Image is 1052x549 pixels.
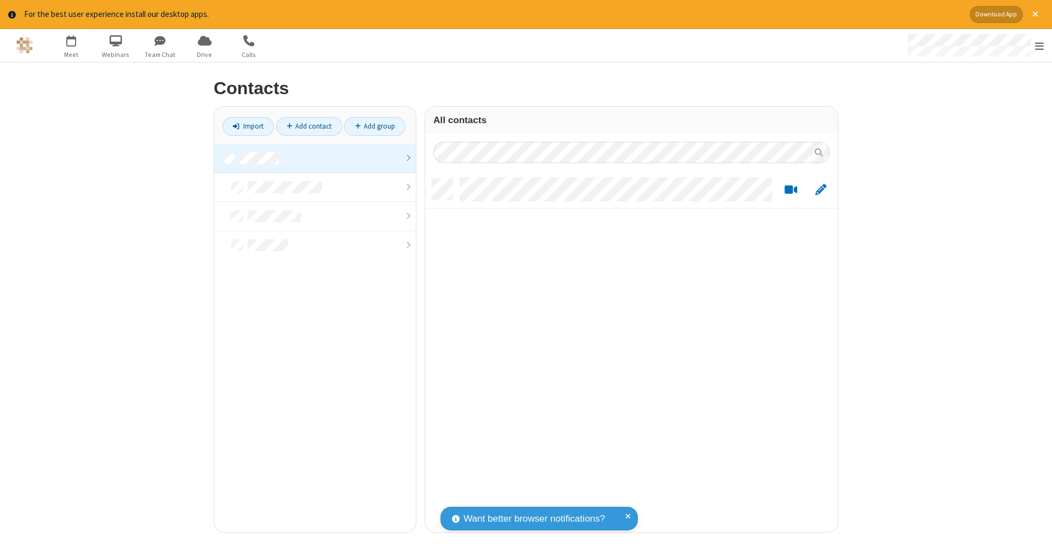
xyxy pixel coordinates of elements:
button: Edit [810,183,831,197]
img: QA Selenium DO NOT DELETE OR CHANGE [16,37,33,54]
h3: All contacts [433,115,830,125]
span: Meet [51,50,92,60]
div: For the best user experience install our desktop apps. [24,8,962,21]
span: Drive [184,50,225,60]
a: Add group [344,117,405,136]
button: Close alert [1027,6,1044,23]
span: Webinars [95,50,136,60]
button: Download App [970,6,1023,23]
div: grid [425,171,838,533]
span: Want better browser notifications? [464,512,605,526]
a: Add contact [276,117,342,136]
div: Open menu [897,29,1052,62]
a: Import [222,117,274,136]
h2: Contacts [214,79,838,98]
button: Start a video meeting [780,183,802,197]
button: Logo [4,29,45,62]
span: Team Chat [140,50,181,60]
span: Calls [228,50,270,60]
iframe: Chat [1025,521,1044,541]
